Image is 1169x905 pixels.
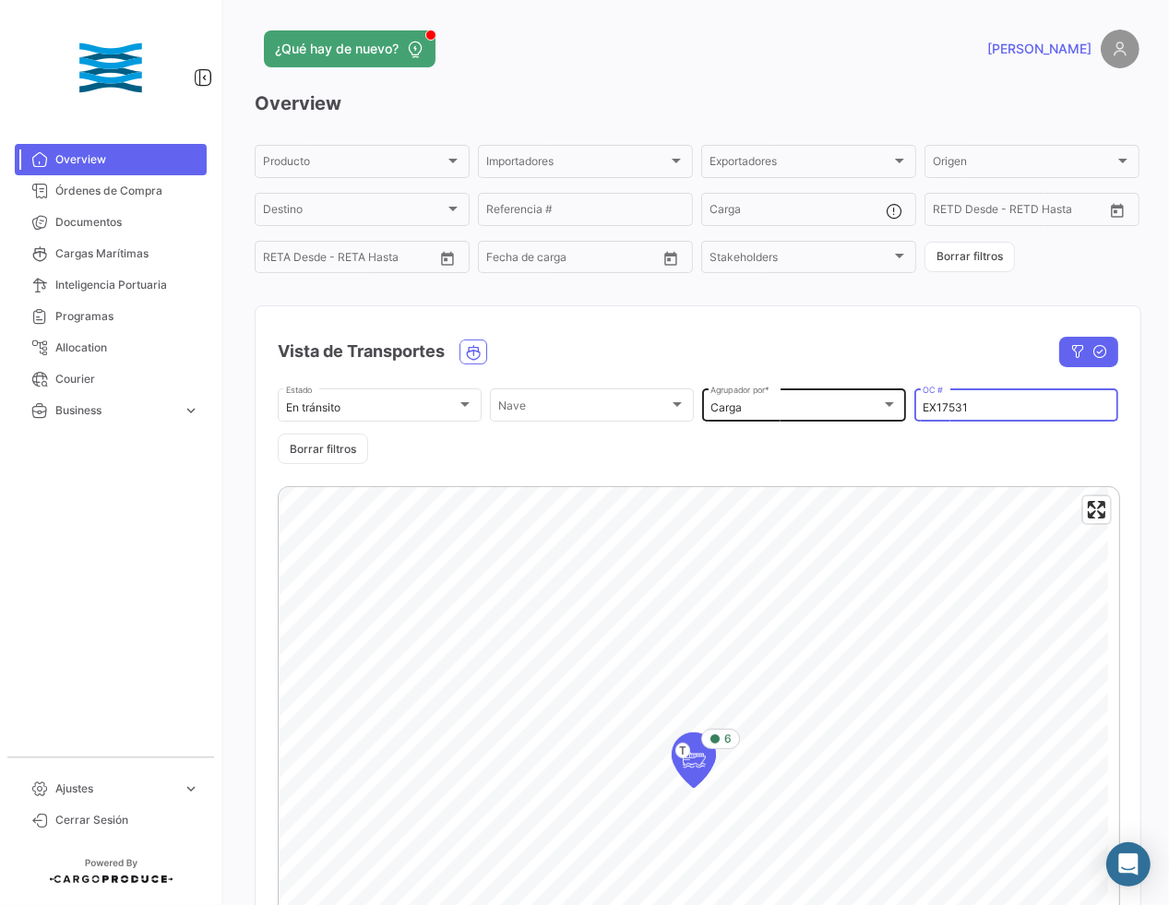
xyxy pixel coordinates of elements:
[55,245,199,262] span: Cargas Marítimas
[263,206,445,219] span: Destino
[264,30,435,67] button: ¿Qué hay de nuevo?
[15,238,207,269] a: Cargas Marítimas
[55,183,199,199] span: Órdenes de Compra
[460,340,486,363] button: Ocean
[987,40,1091,58] span: [PERSON_NAME]
[15,144,207,175] a: Overview
[15,363,207,395] a: Courier
[724,731,732,747] span: 6
[15,332,207,363] a: Allocation
[933,158,1115,171] span: Origen
[255,90,1139,116] h3: Overview
[933,206,966,219] input: Desde
[55,371,199,387] span: Courier
[65,22,157,114] img: customer_38.png
[1083,496,1110,523] button: Enter fullscreen
[309,254,390,267] input: Hasta
[486,254,519,267] input: Desde
[486,158,668,171] span: Importadores
[183,402,199,419] span: expand_more
[55,277,199,293] span: Inteligencia Portuaria
[275,40,399,58] span: ¿Qué hay de nuevo?
[55,339,199,356] span: Allocation
[710,254,891,267] span: Stakeholders
[710,400,742,414] mat-select-trigger: Carga
[710,158,891,171] span: Exportadores
[15,207,207,238] a: Documentos
[1103,196,1131,224] button: Open calendar
[924,242,1015,272] button: Borrar filtros
[532,254,614,267] input: Hasta
[55,214,199,231] span: Documentos
[55,151,199,168] span: Overview
[675,743,690,758] span: T
[55,812,199,828] span: Cerrar Sesión
[498,401,669,414] span: Nave
[286,400,340,414] mat-select-trigger: En tránsito
[1101,30,1139,68] img: placeholder-user.png
[657,244,685,272] button: Open calendar
[672,732,716,788] div: Map marker
[278,339,445,364] h4: Vista de Transportes
[263,254,296,267] input: Desde
[434,244,461,272] button: Open calendar
[979,206,1060,219] input: Hasta
[263,158,445,171] span: Producto
[1106,842,1151,887] div: Abrir Intercom Messenger
[15,301,207,332] a: Programas
[55,402,175,419] span: Business
[55,780,175,797] span: Ajustes
[278,434,368,464] button: Borrar filtros
[55,308,199,325] span: Programas
[15,269,207,301] a: Inteligencia Portuaria
[183,780,199,797] span: expand_more
[15,175,207,207] a: Órdenes de Compra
